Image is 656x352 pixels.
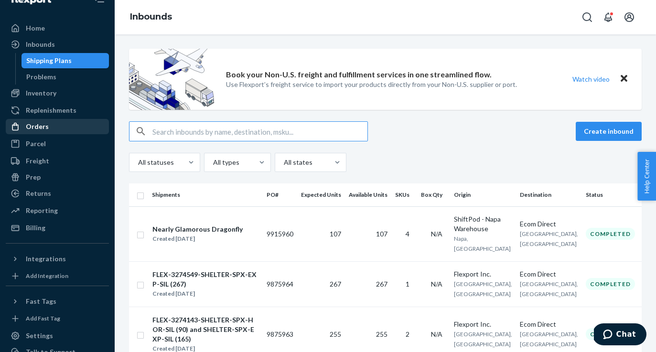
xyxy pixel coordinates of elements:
[6,37,109,52] a: Inbounds
[26,122,49,131] div: Orders
[406,230,409,238] span: 4
[26,297,56,306] div: Fast Tags
[212,158,213,167] input: All types
[6,270,109,282] a: Add Integration
[618,72,630,86] button: Close
[6,119,109,134] a: Orders
[152,315,258,344] div: FLEX-3274143-SHELTER-SPX-HOR-SIL (90) and SHELTER-SPX-EXP-SIL (165)
[6,85,109,101] a: Inventory
[152,270,258,289] div: FLEX-3274549-SHELTER-SPX-EXP-SIL (267)
[26,331,53,341] div: Settings
[152,122,367,141] input: Search inbounds by name, destination, msku...
[376,230,387,238] span: 107
[345,183,391,206] th: Available Units
[6,203,109,218] a: Reporting
[454,280,512,298] span: [GEOGRAPHIC_DATA], [GEOGRAPHIC_DATA]
[6,136,109,151] a: Parcel
[6,21,109,36] a: Home
[454,235,511,252] span: Napa, [GEOGRAPHIC_DATA]
[26,139,46,149] div: Parcel
[26,314,60,322] div: Add Fast Tag
[22,53,109,68] a: Shipping Plans
[520,219,578,229] div: Ecom Direct
[122,3,180,31] ol: breadcrumbs
[148,183,263,206] th: Shipments
[26,40,55,49] div: Inbounds
[566,72,616,86] button: Watch video
[330,280,341,288] span: 267
[297,183,345,206] th: Expected Units
[454,269,512,279] div: Flexport Inc.
[137,158,138,167] input: All statuses
[6,251,109,267] button: Integrations
[6,186,109,201] a: Returns
[520,320,578,329] div: Ecom Direct
[431,330,442,338] span: N/A
[450,183,516,206] th: Origin
[26,206,58,215] div: Reporting
[130,11,172,22] a: Inbounds
[26,223,45,233] div: Billing
[391,183,417,206] th: SKUs
[417,183,450,206] th: Box Qty
[520,269,578,279] div: Ecom Direct
[283,158,284,167] input: All states
[6,170,109,185] a: Prep
[26,189,51,198] div: Returns
[26,72,56,82] div: Problems
[26,106,76,115] div: Replenishments
[263,261,297,307] td: 9875964
[406,280,409,288] span: 1
[26,272,68,280] div: Add Integration
[226,69,492,80] p: Book your Non-U.S. freight and fulfillment services in one streamlined flow.
[520,331,578,348] span: [GEOGRAPHIC_DATA], [GEOGRAPHIC_DATA]
[594,323,646,347] iframe: Opens a widget where you can chat to one of our agents
[26,56,72,65] div: Shipping Plans
[520,280,578,298] span: [GEOGRAPHIC_DATA], [GEOGRAPHIC_DATA]
[376,280,387,288] span: 267
[6,220,109,235] a: Billing
[620,8,639,27] button: Open account menu
[431,280,442,288] span: N/A
[152,289,258,299] div: Created [DATE]
[454,214,512,234] div: ShiftPod - Napa Warehouse
[330,230,341,238] span: 107
[26,23,45,33] div: Home
[520,230,578,247] span: [GEOGRAPHIC_DATA], [GEOGRAPHIC_DATA]
[586,228,635,240] div: Completed
[6,313,109,324] a: Add Fast Tag
[576,122,642,141] button: Create inbound
[406,330,409,338] span: 2
[263,183,297,206] th: PO#
[431,230,442,238] span: N/A
[637,152,656,201] button: Help Center
[26,88,56,98] div: Inventory
[152,234,243,244] div: Created [DATE]
[152,224,243,234] div: Nearly Glamorous Dragonfly
[516,183,582,206] th: Destination
[6,103,109,118] a: Replenishments
[330,330,341,338] span: 255
[376,330,387,338] span: 255
[6,294,109,309] button: Fast Tags
[26,254,66,264] div: Integrations
[26,156,49,166] div: Freight
[454,320,512,329] div: Flexport Inc.
[22,69,109,85] a: Problems
[263,206,297,261] td: 9915960
[454,331,512,348] span: [GEOGRAPHIC_DATA], [GEOGRAPHIC_DATA]
[582,183,643,206] th: Status
[578,8,597,27] button: Open Search Box
[586,328,635,340] div: Completed
[26,172,41,182] div: Prep
[599,8,618,27] button: Open notifications
[226,80,517,89] p: Use Flexport’s freight service to import your products directly from your Non-U.S. supplier or port.
[6,153,109,169] a: Freight
[6,328,109,343] a: Settings
[586,278,635,290] div: Completed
